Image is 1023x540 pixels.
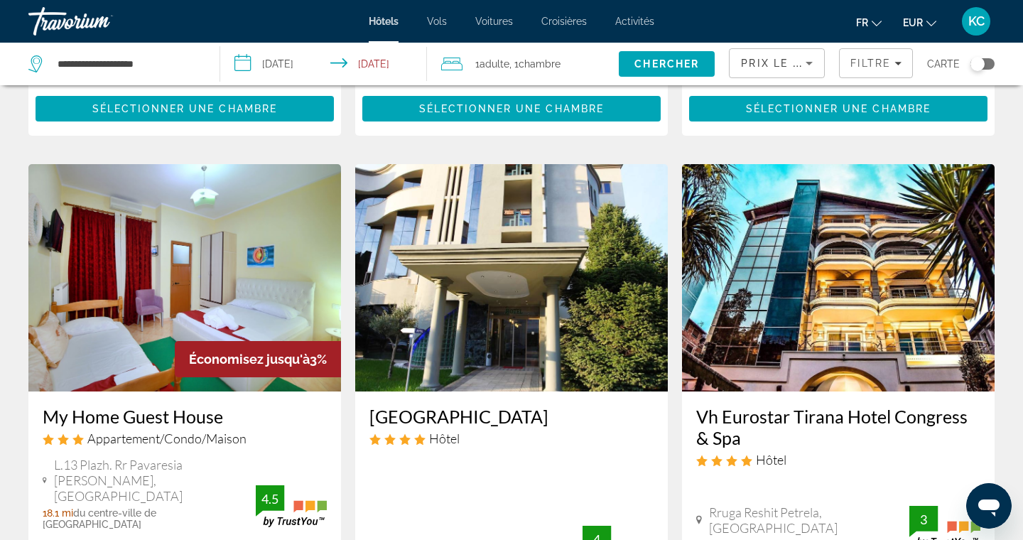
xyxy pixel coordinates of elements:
[509,54,561,74] span: , 1
[28,3,170,40] a: Travorium
[619,51,715,77] button: Search
[36,99,334,115] a: Sélectionner une chambre
[419,103,604,114] span: Sélectionner une chambre
[87,431,247,446] span: Appartement/Condo/Maison
[909,511,938,528] div: 3
[966,483,1012,529] iframe: Bouton de lancement de la fenêtre de messagerie
[960,58,995,70] button: Toggle map
[746,103,931,114] span: Sélectionner une chambre
[28,164,341,391] img: My Home Guest House
[903,17,923,28] span: EUR
[362,96,661,121] button: Sélectionner une chambre
[839,48,913,78] button: Filters
[696,452,980,468] div: 4 star Hotel
[256,485,327,527] img: TrustYou guest rating badge
[519,58,561,70] span: Chambre
[682,164,995,391] img: Vh Eurostar Tirana Hotel Congress & Spa
[369,431,654,446] div: 4 star Hotel
[615,16,654,27] a: Activités
[968,14,985,28] span: KC
[689,96,987,121] button: Sélectionner une chambre
[189,352,310,367] span: Économisez jusqu'à
[689,99,987,115] a: Sélectionner une chambre
[475,16,513,27] a: Voitures
[696,406,980,448] a: Vh Eurostar Tirana Hotel Congress & Spa
[427,43,619,85] button: Travelers: 1 adult, 0 children
[709,504,909,536] span: Rruga Reshit Petrela, [GEOGRAPHIC_DATA]
[856,17,868,28] span: fr
[427,16,447,27] a: Vols
[741,55,813,72] mat-select: Sort by
[958,6,995,36] button: User Menu
[369,16,399,27] a: Hôtels
[256,490,284,507] div: 4.5
[54,457,256,504] span: L.13 Plazh. Rr Pavaresia [PERSON_NAME], [GEOGRAPHIC_DATA]
[850,58,891,69] span: Filtre
[175,341,341,377] div: 3%
[541,16,587,27] a: Croisières
[429,431,460,446] span: Hôtel
[56,53,198,75] input: Search hotel destination
[36,96,334,121] button: Sélectionner une chambre
[903,12,936,33] button: Change currency
[43,406,327,427] a: My Home Guest House
[43,431,327,446] div: 3 star Apartment
[92,103,277,114] span: Sélectionner une chambre
[756,452,786,468] span: Hôtel
[43,507,156,530] span: du centre-ville de [GEOGRAPHIC_DATA]
[927,54,960,74] span: Carte
[480,58,509,70] span: Adulte
[355,164,668,391] img: Hotel Green
[741,58,852,69] span: Prix le plus bas
[475,54,509,74] span: 1
[43,507,73,519] span: 18.1 mi
[220,43,426,85] button: Select check in and out date
[856,12,882,33] button: Change language
[369,406,654,427] a: [GEOGRAPHIC_DATA]
[362,99,661,115] a: Sélectionner une chambre
[634,58,699,70] span: Chercher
